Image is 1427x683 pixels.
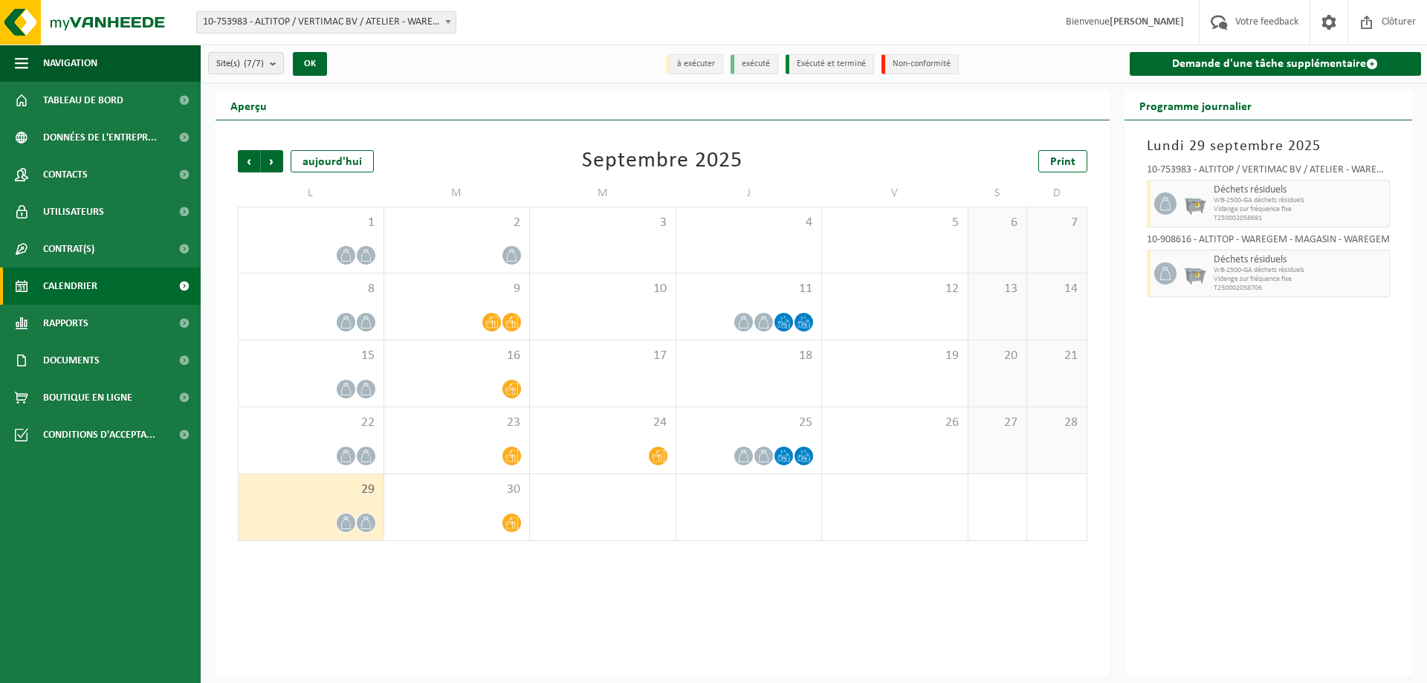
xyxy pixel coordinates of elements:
span: 8 [246,281,376,297]
span: Navigation [43,45,97,82]
span: Site(s) [216,53,264,75]
span: 13 [976,281,1020,297]
span: 15 [246,348,376,364]
span: 1 [246,215,376,231]
button: Site(s)(7/7) [208,52,284,74]
span: 24 [537,415,668,431]
span: Contrat(s) [43,230,94,268]
span: Print [1050,156,1075,168]
div: aujourd'hui [291,150,374,172]
span: 6 [976,215,1020,231]
span: WB-2500-GA déchets résiduels [1214,266,1386,275]
strong: [PERSON_NAME] [1110,16,1184,27]
span: 28 [1035,415,1078,431]
td: M [384,180,531,207]
span: T250002058706 [1214,284,1386,293]
li: à exécuter [666,54,723,74]
span: Conditions d'accepta... [43,416,155,453]
td: M [530,180,676,207]
span: 22 [246,415,376,431]
span: Précédent [238,150,260,172]
h2: Aperçu [216,91,282,120]
li: Non-conformité [881,54,959,74]
span: 2 [392,215,522,231]
td: V [822,180,968,207]
td: J [676,180,823,207]
h2: Programme journalier [1125,91,1266,120]
span: 18 [684,348,815,364]
span: Données de l'entrepr... [43,119,157,156]
span: Rapports [43,305,88,342]
span: 27 [976,415,1020,431]
span: 10-753983 - ALTITOP / VERTIMAC BV / ATELIER - WAREGEM [196,11,456,33]
img: WB-2500-GAL-GY-01 [1184,262,1206,285]
span: WB-2500-GA déchets résiduels [1214,196,1386,205]
span: 9 [392,281,522,297]
span: Vidange sur fréquence fixe [1214,275,1386,284]
iframe: chat widget [7,650,248,683]
span: 3 [537,215,668,231]
span: 4 [684,215,815,231]
div: Septembre 2025 [582,150,742,172]
span: 20 [976,348,1020,364]
span: 12 [829,281,960,297]
td: L [238,180,384,207]
span: Documents [43,342,100,379]
span: 17 [537,348,668,364]
span: Utilisateurs [43,193,104,230]
img: WB-2500-GAL-GY-01 [1184,192,1206,215]
span: 16 [392,348,522,364]
span: Déchets résiduels [1214,184,1386,196]
span: 23 [392,415,522,431]
div: 10-908616 - ALTITOP - WAREGEM - MAGASIN - WAREGEM [1147,235,1391,250]
span: Boutique en ligne [43,379,132,416]
div: 10-753983 - ALTITOP / VERTIMAC BV / ATELIER - WAREGEM [1147,165,1391,180]
li: Exécuté et terminé [786,54,874,74]
span: Vidange sur fréquence fixe [1214,205,1386,214]
span: Calendrier [43,268,97,305]
span: 10-753983 - ALTITOP / VERTIMAC BV / ATELIER - WAREGEM [197,12,456,33]
span: 29 [246,482,376,498]
span: T250002058691 [1214,214,1386,223]
span: 21 [1035,348,1078,364]
span: 11 [684,281,815,297]
button: OK [293,52,327,76]
span: Suivant [261,150,283,172]
span: 25 [684,415,815,431]
td: S [968,180,1028,207]
span: 7 [1035,215,1078,231]
h3: Lundi 29 septembre 2025 [1147,135,1391,158]
span: 14 [1035,281,1078,297]
span: 19 [829,348,960,364]
span: 26 [829,415,960,431]
span: 10 [537,281,668,297]
span: Tableau de bord [43,82,123,119]
span: Contacts [43,156,88,193]
span: 5 [829,215,960,231]
td: D [1027,180,1087,207]
span: Déchets résiduels [1214,254,1386,266]
a: Print [1038,150,1087,172]
count: (7/7) [244,59,264,68]
span: 30 [392,482,522,498]
a: Demande d'une tâche supplémentaire [1130,52,1422,76]
li: exécuté [731,54,778,74]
